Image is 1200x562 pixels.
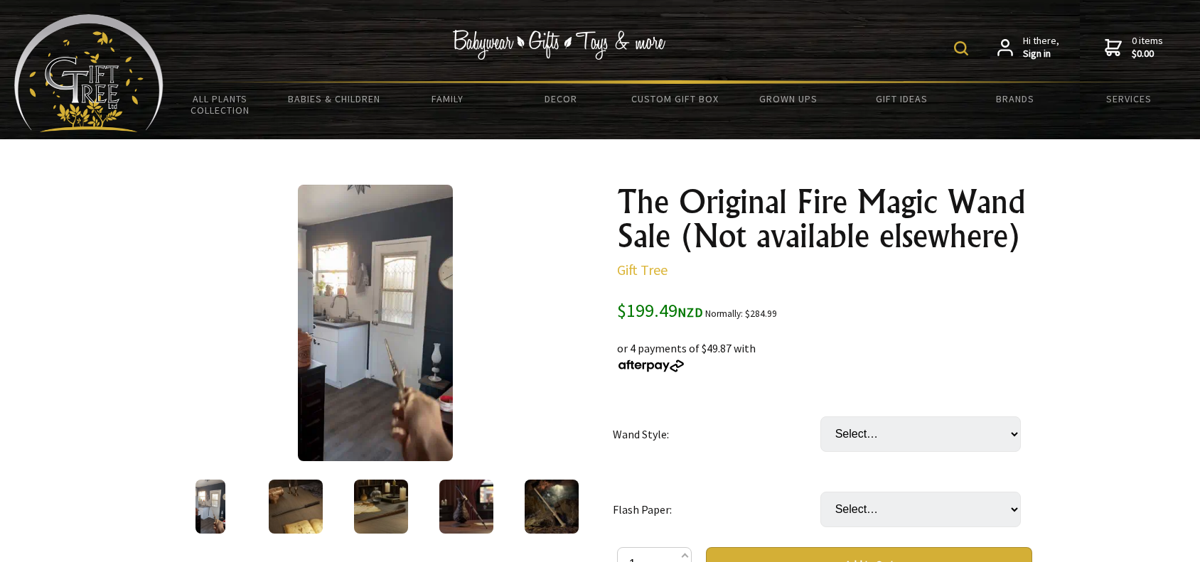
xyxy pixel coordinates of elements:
[269,480,323,534] img: The Original Fire Magic Wand Sale (Not available elsewhere)
[391,84,505,114] a: Family
[618,84,732,114] a: Custom Gift Box
[997,35,1059,60] a: Hi there,Sign in
[677,304,703,320] span: NZD
[954,41,968,55] img: product search
[1132,48,1163,60] strong: $0.00
[525,480,579,534] img: The Original Fire Magic Wand Sale (Not available elsewhere)
[617,185,1032,253] h1: The Original Fire Magic Wand Sale (Not available elsewhere)
[1023,35,1059,60] span: Hi there,
[732,84,845,114] a: Grown Ups
[705,308,777,320] small: Normally: $284.99
[617,323,1032,374] div: or 4 payments of $49.87 with
[354,480,408,534] img: The Original Fire Magic Wand Sale (Not available elsewhere)
[845,84,959,114] a: Gift Ideas
[1132,34,1163,60] span: 0 items
[298,185,454,461] img: The Original Fire Magic Wand Sale (Not available elsewhere)
[613,472,820,547] td: Flash Paper:
[504,84,618,114] a: Decor
[164,84,277,125] a: All Plants Collection
[1072,84,1186,114] a: Services
[617,360,685,372] img: Afterpay
[613,396,820,472] td: Wand Style:
[195,480,226,534] img: The Original Fire Magic Wand Sale (Not available elsewhere)
[14,14,164,132] img: Babyware - Gifts - Toys and more...
[958,84,1072,114] a: Brands
[1105,35,1163,60] a: 0 items$0.00
[439,480,493,534] img: The Original Fire Magic Wand Sale (Not available elsewhere)
[452,30,665,60] img: Babywear - Gifts - Toys & more
[277,84,391,114] a: Babies & Children
[1023,48,1059,60] strong: Sign in
[617,298,703,322] span: $199.49
[617,261,668,279] a: Gift Tree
